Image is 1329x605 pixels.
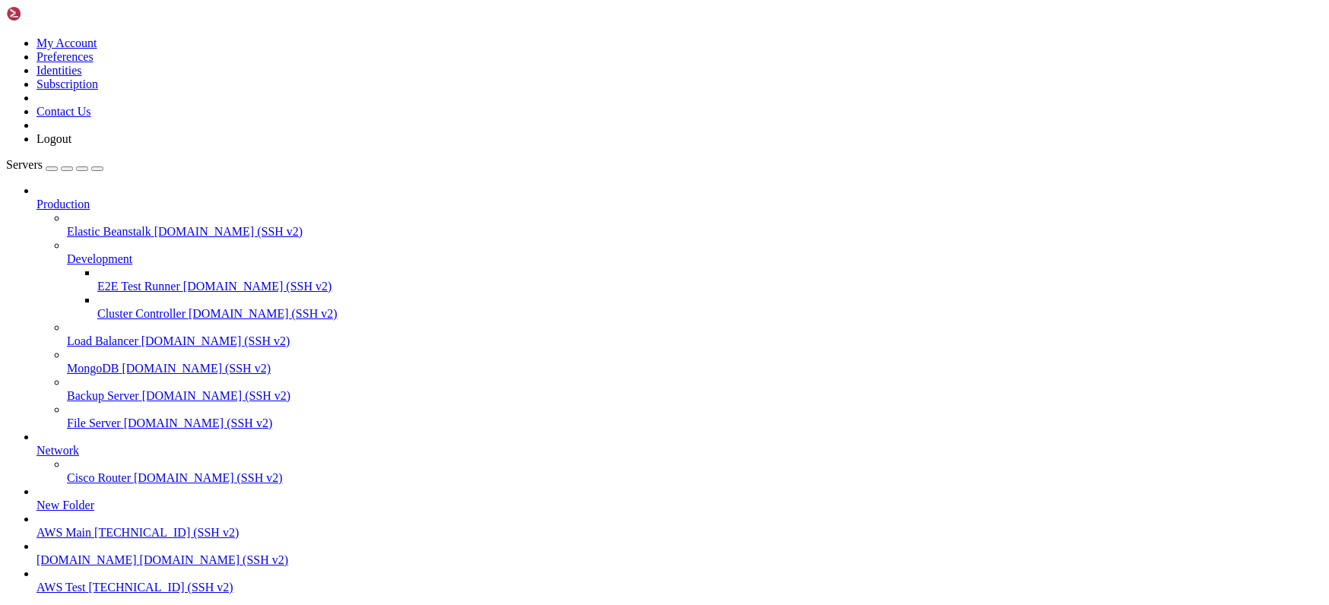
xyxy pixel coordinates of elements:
[36,105,91,118] a: Contact Us
[67,403,1323,430] li: File Server [DOMAIN_NAME] (SSH v2)
[97,280,180,293] span: E2E Test Runner
[6,158,103,171] a: Servers
[94,526,239,539] span: [TECHNICAL_ID] (SSH v2)
[6,158,43,171] span: Servers
[67,458,1323,485] li: Cisco Router [DOMAIN_NAME] (SSH v2)
[36,499,1323,512] a: New Folder
[142,389,291,402] span: [DOMAIN_NAME] (SSH v2)
[36,499,94,512] span: New Folder
[183,280,332,293] span: [DOMAIN_NAME] (SSH v2)
[67,252,132,265] span: Development
[36,430,1323,485] li: Network
[88,581,233,594] span: [TECHNICAL_ID] (SSH v2)
[36,553,137,566] span: [DOMAIN_NAME]
[36,581,85,594] span: AWS Test
[67,417,121,429] span: File Server
[97,266,1323,293] li: E2E Test Runner [DOMAIN_NAME] (SSH v2)
[67,211,1323,239] li: Elastic Beanstalk [DOMAIN_NAME] (SSH v2)
[36,198,1323,211] a: Production
[36,50,94,63] a: Preferences
[67,334,138,347] span: Load Balancer
[36,485,1323,512] li: New Folder
[67,389,1323,403] a: Backup Server [DOMAIN_NAME] (SSH v2)
[6,6,94,21] img: Shellngn
[67,471,1323,485] a: Cisco Router [DOMAIN_NAME] (SSH v2)
[67,375,1323,403] li: Backup Server [DOMAIN_NAME] (SSH v2)
[67,321,1323,348] li: Load Balancer [DOMAIN_NAME] (SSH v2)
[36,64,82,77] a: Identities
[36,444,1323,458] a: Network
[122,362,271,375] span: [DOMAIN_NAME] (SSH v2)
[36,567,1323,594] li: AWS Test [TECHNICAL_ID] (SSH v2)
[189,307,338,320] span: [DOMAIN_NAME] (SSH v2)
[36,526,1323,540] a: AWS Main [TECHNICAL_ID] (SSH v2)
[67,348,1323,375] li: MongoDB [DOMAIN_NAME] (SSH v2)
[36,132,71,145] a: Logout
[36,581,1323,594] a: AWS Test [TECHNICAL_ID] (SSH v2)
[67,225,1323,239] a: Elastic Beanstalk [DOMAIN_NAME] (SSH v2)
[67,252,1323,266] a: Development
[67,334,1323,348] a: Load Balancer [DOMAIN_NAME] (SSH v2)
[134,471,283,484] span: [DOMAIN_NAME] (SSH v2)
[124,417,273,429] span: [DOMAIN_NAME] (SSH v2)
[67,417,1323,430] a: File Server [DOMAIN_NAME] (SSH v2)
[67,225,151,238] span: Elastic Beanstalk
[154,225,303,238] span: [DOMAIN_NAME] (SSH v2)
[36,526,91,539] span: AWS Main
[67,389,139,402] span: Backup Server
[36,198,90,211] span: Production
[97,307,1323,321] a: Cluster Controller [DOMAIN_NAME] (SSH v2)
[97,307,186,320] span: Cluster Controller
[67,239,1323,321] li: Development
[140,553,289,566] span: [DOMAIN_NAME] (SSH v2)
[67,362,1323,375] a: MongoDB [DOMAIN_NAME] (SSH v2)
[36,184,1323,430] li: Production
[67,471,131,484] span: Cisco Router
[36,540,1323,567] li: [DOMAIN_NAME] [DOMAIN_NAME] (SSH v2)
[36,553,1323,567] a: [DOMAIN_NAME] [DOMAIN_NAME] (SSH v2)
[97,280,1323,293] a: E2E Test Runner [DOMAIN_NAME] (SSH v2)
[36,36,97,49] a: My Account
[141,334,290,347] span: [DOMAIN_NAME] (SSH v2)
[36,444,79,457] span: Network
[67,362,119,375] span: MongoDB
[97,293,1323,321] li: Cluster Controller [DOMAIN_NAME] (SSH v2)
[36,78,98,90] a: Subscription
[36,512,1323,540] li: AWS Main [TECHNICAL_ID] (SSH v2)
